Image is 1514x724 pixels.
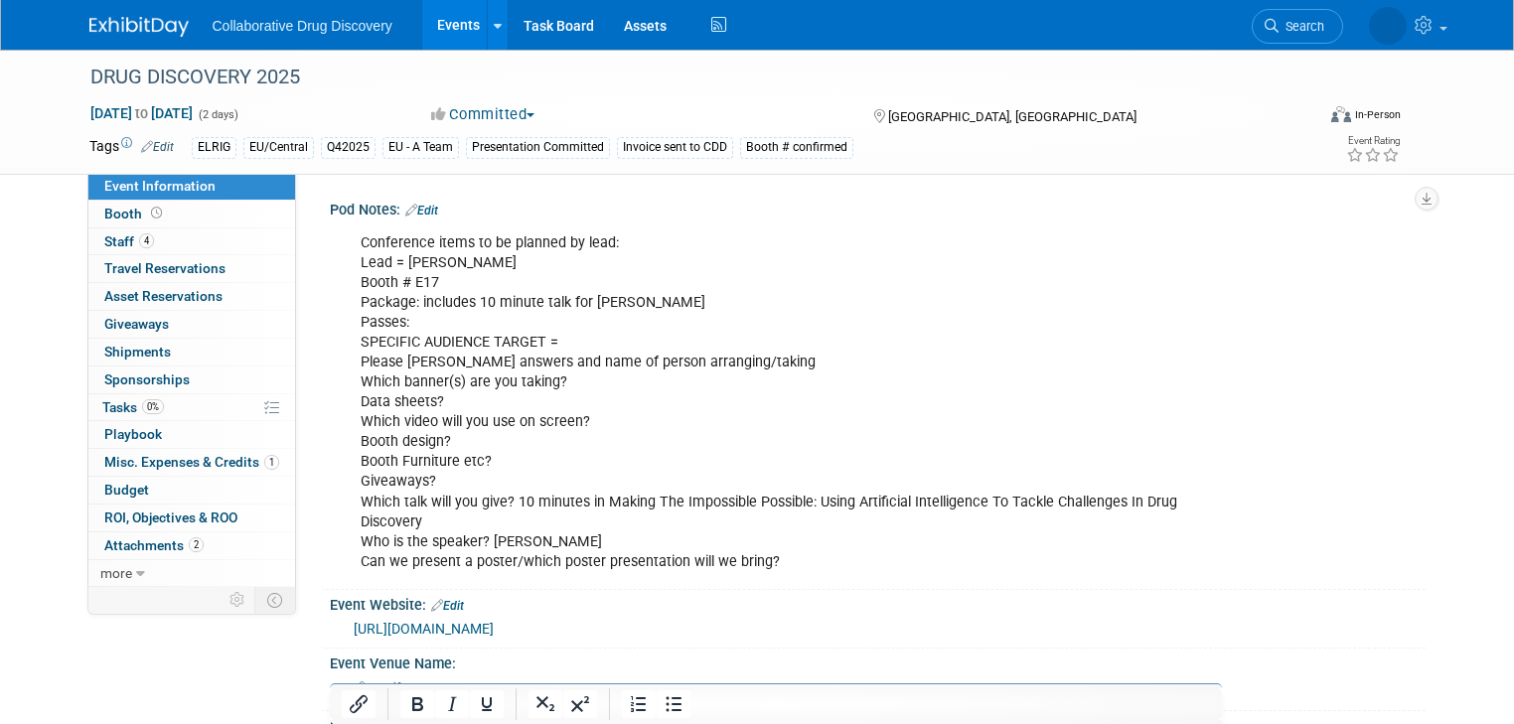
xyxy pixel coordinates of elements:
[88,255,295,282] a: Travel Reservations
[141,140,174,154] a: Edit
[104,426,162,442] span: Playbook
[142,399,164,414] span: 0%
[104,509,237,525] span: ROI, Objectives & ROO
[89,136,174,159] td: Tags
[88,449,295,476] a: Misc. Expenses & Credits1
[88,421,295,448] a: Playbook
[132,105,151,121] span: to
[88,477,295,504] a: Budget
[1369,7,1407,45] img: Amanda Briggs
[104,537,204,553] span: Attachments
[1346,136,1400,146] div: Event Rating
[321,137,376,158] div: Q42025
[88,311,295,338] a: Giveaways
[104,233,154,249] span: Staff
[89,17,189,37] img: ExhibitDay
[88,228,295,255] a: Staff4
[1354,107,1401,122] div: In-Person
[139,233,154,248] span: 4
[424,104,542,125] button: Committed
[1331,106,1351,122] img: Format-Inperson.png
[1207,103,1401,133] div: Event Format
[88,201,295,227] a: Booth
[330,590,1426,616] div: Event Website:
[88,560,295,587] a: more
[88,366,295,393] a: Sponsorships
[330,649,1426,673] div: Event Venue Name:
[1279,19,1324,34] span: Search
[466,137,610,158] div: Presentation Committed
[264,455,279,470] span: 1
[213,18,392,34] span: Collaborative Drug Discovery
[88,532,295,559] a: Attachments2
[888,109,1136,124] span: [GEOGRAPHIC_DATA], [GEOGRAPHIC_DATA]
[89,104,194,122] span: [DATE] [DATE]
[740,137,853,158] div: Booth # confirmed
[354,621,494,637] a: [URL][DOMAIN_NAME]
[347,223,1213,582] div: Conference items to be planned by lead: Lead = [PERSON_NAME] Booth # E17 Package: includes 10 min...
[102,399,164,415] span: Tasks
[104,344,171,360] span: Shipments
[189,537,204,552] span: 2
[352,680,511,695] span: Specify event venue name
[197,108,238,121] span: (2 days)
[83,60,1289,95] div: DRUG DISCOVERY 2025
[104,371,190,387] span: Sponsorships
[192,137,236,158] div: ELRIG
[88,505,295,531] a: ROI, Objectives & ROO
[147,206,166,220] span: Booth not reserved yet
[431,599,464,613] a: Edit
[104,454,279,470] span: Misc. Expenses & Credits
[1252,9,1343,44] a: Search
[382,137,459,158] div: EU - A Team
[330,195,1426,220] div: Pod Notes:
[104,316,169,332] span: Giveaways
[88,394,295,421] a: Tasks0%
[243,137,314,158] div: EU/Central
[104,288,223,304] span: Asset Reservations
[104,482,149,498] span: Budget
[104,206,166,221] span: Booth
[221,587,255,613] td: Personalize Event Tab Strip
[104,260,226,276] span: Travel Reservations
[254,587,295,613] td: Toggle Event Tabs
[88,173,295,200] a: Event Information
[617,137,733,158] div: Invoice sent to CDD
[104,178,216,194] span: Event Information
[100,565,132,581] span: more
[88,339,295,365] a: Shipments
[405,204,438,217] a: Edit
[88,283,295,310] a: Asset Reservations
